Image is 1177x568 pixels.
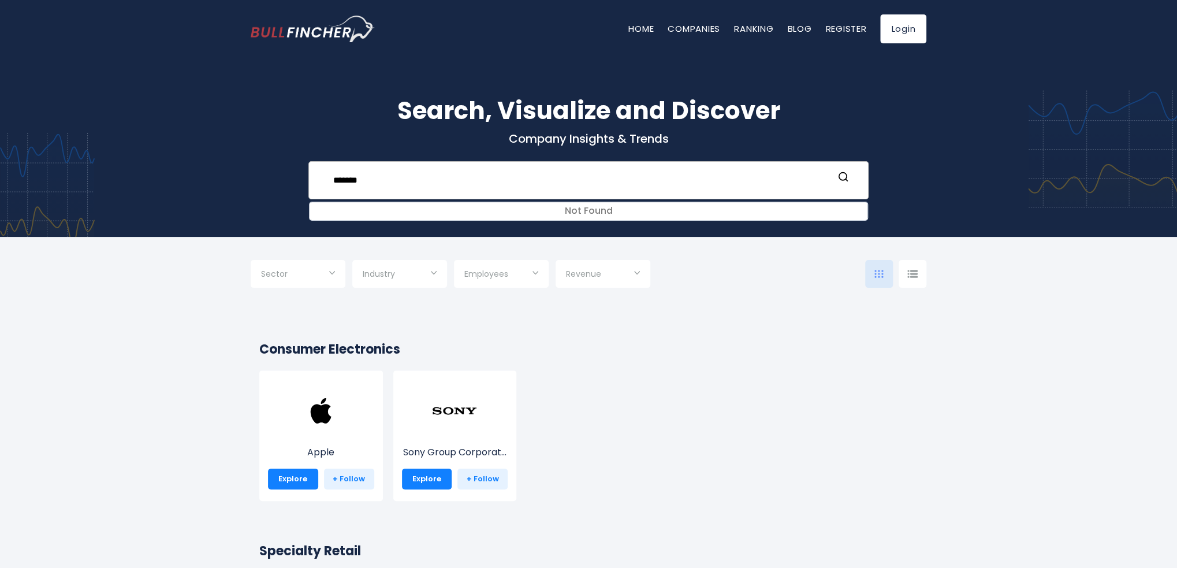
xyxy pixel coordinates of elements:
[566,265,640,285] input: Selection
[402,469,452,489] a: Explore
[907,270,918,278] img: icon-comp-list-view.svg
[363,265,437,285] input: Selection
[787,23,811,35] a: Blog
[668,23,720,35] a: Companies
[259,541,918,560] h2: Specialty Retail
[268,409,374,459] a: Apple
[874,270,884,278] img: icon-comp-grid.svg
[402,446,508,459] p: Sony Group Corporation
[825,23,866,35] a: Register
[251,131,926,146] p: Company Insights & Trends
[261,265,335,285] input: Selection
[457,469,508,489] a: + Follow
[261,269,288,279] span: Sector
[734,23,773,35] a: Ranking
[363,269,395,279] span: Industry
[464,269,508,279] span: Employees
[628,23,654,35] a: Home
[251,16,375,42] a: Go to homepage
[402,409,508,459] a: Sony Group Corporat...
[836,171,851,186] button: Search
[268,469,318,489] a: Explore
[251,92,926,129] h1: Search, Visualize and Discover
[268,446,374,459] p: Apple
[324,469,374,489] a: + Follow
[880,14,926,43] a: Login
[310,202,867,220] div: Not Found
[298,388,344,434] img: AAPL.png
[566,269,601,279] span: Revenue
[431,388,478,434] img: SONY.png
[251,16,375,42] img: bullfincher logo
[464,265,538,285] input: Selection
[259,340,918,359] h2: Consumer Electronics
